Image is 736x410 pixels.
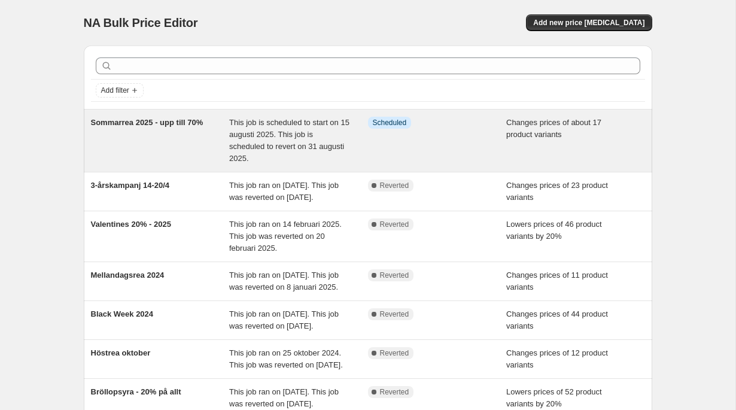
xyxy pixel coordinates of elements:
[91,271,165,280] span: Mellandagsrea 2024
[91,309,154,318] span: Black Week 2024
[91,348,151,357] span: Höstrea oktober
[229,387,339,408] span: This job ran on [DATE]. This job was reverted on [DATE].
[506,181,608,202] span: Changes prices of 23 product variants
[229,118,349,163] span: This job is scheduled to start on 15 augusti 2025. This job is scheduled to revert on 31 augusti ...
[506,271,608,291] span: Changes prices of 11 product variants
[229,348,343,369] span: This job ran on 25 oktober 2024. This job was reverted on [DATE].
[373,118,407,127] span: Scheduled
[380,309,409,319] span: Reverted
[533,18,644,28] span: Add new price [MEDICAL_DATA]
[526,14,652,31] button: Add new price [MEDICAL_DATA]
[91,220,171,229] span: Valentines 20% - 2025
[229,309,339,330] span: This job ran on [DATE]. This job was reverted on [DATE].
[380,387,409,397] span: Reverted
[380,181,409,190] span: Reverted
[91,118,203,127] span: Sommarrea 2025 - upp till 70%
[506,348,608,369] span: Changes prices of 12 product variants
[506,387,602,408] span: Lowers prices of 52 product variants by 20%
[101,86,129,95] span: Add filter
[96,83,144,98] button: Add filter
[506,309,608,330] span: Changes prices of 44 product variants
[229,181,339,202] span: This job ran on [DATE]. This job was reverted on [DATE].
[380,348,409,358] span: Reverted
[380,271,409,280] span: Reverted
[380,220,409,229] span: Reverted
[229,220,342,253] span: This job ran on 14 februari 2025. This job was reverted on 20 februari 2025.
[91,387,181,396] span: Bröllopsyra - 20% på allt
[84,16,198,29] span: NA Bulk Price Editor
[229,271,339,291] span: This job ran on [DATE]. This job was reverted on 8 januari 2025.
[506,220,602,241] span: Lowers prices of 46 product variants by 20%
[91,181,170,190] span: 3-årskampanj 14-20/4
[506,118,601,139] span: Changes prices of about 17 product variants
